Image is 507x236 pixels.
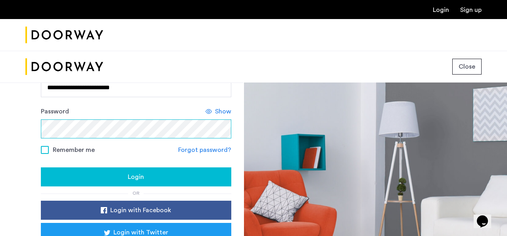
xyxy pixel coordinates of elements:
span: Close [459,62,475,71]
span: Show [215,107,231,116]
img: logo [25,20,103,50]
a: Registration [460,7,482,13]
a: Forgot password? [178,145,231,155]
span: Login [128,172,144,182]
label: Password [41,107,69,116]
img: logo [25,52,103,82]
iframe: chat widget [474,204,499,228]
button: button [452,59,482,75]
button: button [41,167,231,186]
a: Login [433,7,449,13]
span: Remember me [53,145,95,155]
span: or [133,191,140,196]
span: Login with Facebook [110,205,171,215]
a: Cazamio Logo [25,20,103,50]
button: button [41,201,231,220]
